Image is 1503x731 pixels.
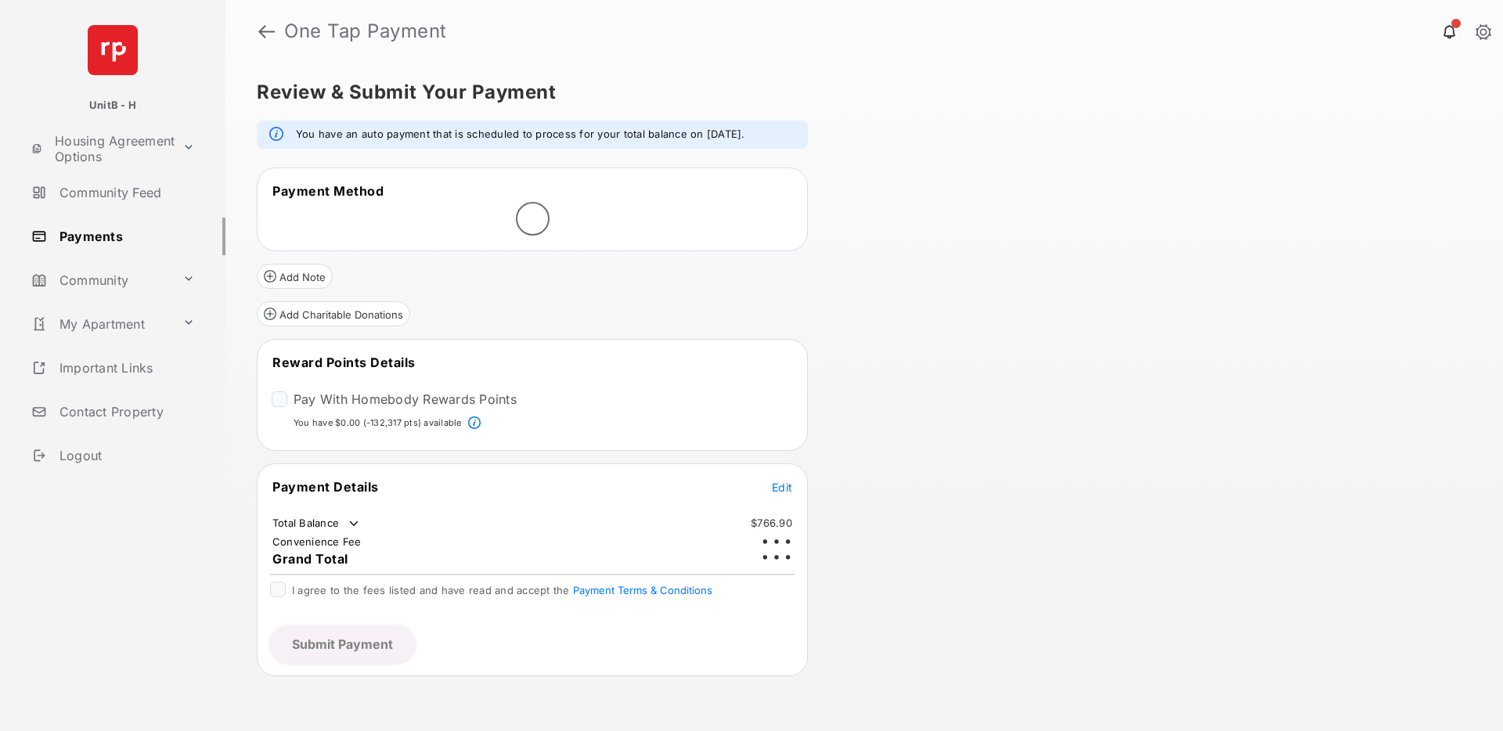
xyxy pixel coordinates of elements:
button: Add Note [257,264,333,289]
a: Community Feed [25,174,225,211]
em: You have an auto payment that is scheduled to process for your total balance on [DATE]. [296,127,745,142]
td: Total Balance [272,516,362,531]
a: Payments [25,218,225,255]
span: Payment Method [272,183,384,199]
a: Logout [25,437,225,474]
a: Community [25,261,176,299]
td: Convenience Fee [272,535,362,549]
a: Important Links [25,349,201,387]
img: svg+xml;base64,PHN2ZyB4bWxucz0iaHR0cDovL3d3dy53My5vcmcvMjAwMC9zdmciIHdpZHRoPSI2NCIgaGVpZ2h0PSI2NC... [88,25,138,75]
a: My Apartment [25,305,176,343]
td: $766.90 [750,516,793,530]
button: Submit Payment [270,625,415,663]
span: Reward Points Details [272,355,416,370]
button: I agree to the fees listed and have read and accept the [573,584,712,596]
a: Housing Agreement Options [25,130,176,167]
h5: Review & Submit Your Payment [257,83,1459,102]
p: You have $0.00 (-132,317 pts) available [294,416,462,430]
label: Pay With Homebody Rewards Points [294,391,517,407]
span: Payment Details [272,479,379,495]
strong: One Tap Payment [284,22,447,41]
button: Edit [772,479,792,495]
button: Add Charitable Donations [257,301,410,326]
span: Grand Total [272,551,348,567]
a: Contact Property [25,393,225,430]
p: UnitB - H [89,98,136,113]
span: Edit [772,481,792,494]
span: I agree to the fees listed and have read and accept the [292,584,712,596]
